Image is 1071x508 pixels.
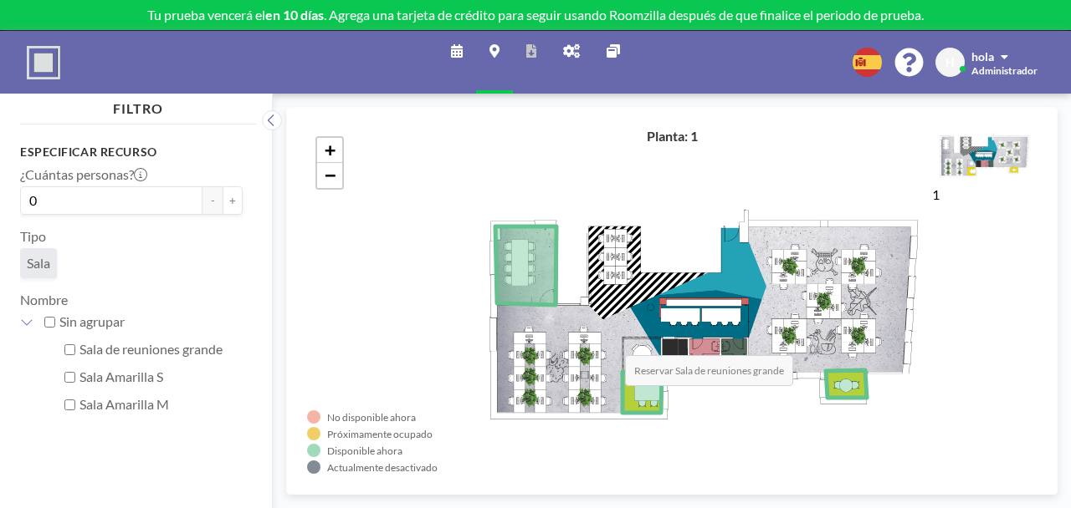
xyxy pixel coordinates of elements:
label: Sala de reuniones grande [79,341,243,358]
button: - [202,186,223,215]
span: H [945,55,955,70]
h4: FILTRO [20,94,256,117]
label: Nombre [20,292,68,307]
label: Tipo [20,228,46,245]
span: hola [971,49,994,63]
label: Sala Amarilla S [79,368,243,385]
label: Sala Amarilla M [79,396,243,413]
label: Sin agrupar [59,313,243,330]
div: Disponible ahora [327,444,402,457]
span: Administrador [971,64,1038,77]
div: Próximamente ocupado [327,428,433,440]
img: 090430091581d4631f939019bbb01169.png [932,128,1037,183]
a: Zoom in [317,138,342,163]
span: Sala [27,255,50,271]
b: en 10 días [265,7,324,23]
a: Zoom out [317,163,342,188]
h4: Planta: 1 [647,128,698,145]
div: No disponible ahora [327,411,416,424]
span: + [325,140,336,160]
div: Actualmente desactivado [327,461,438,474]
h3: Especificar recurso [20,145,243,160]
span: − [325,165,336,185]
label: ¿Cuántas personas? [20,166,147,183]
button: + [223,186,243,215]
span: Reservar Sala de reuniones grande [625,355,793,386]
img: organization-logo [27,46,60,79]
label: 1 [932,186,940,202]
